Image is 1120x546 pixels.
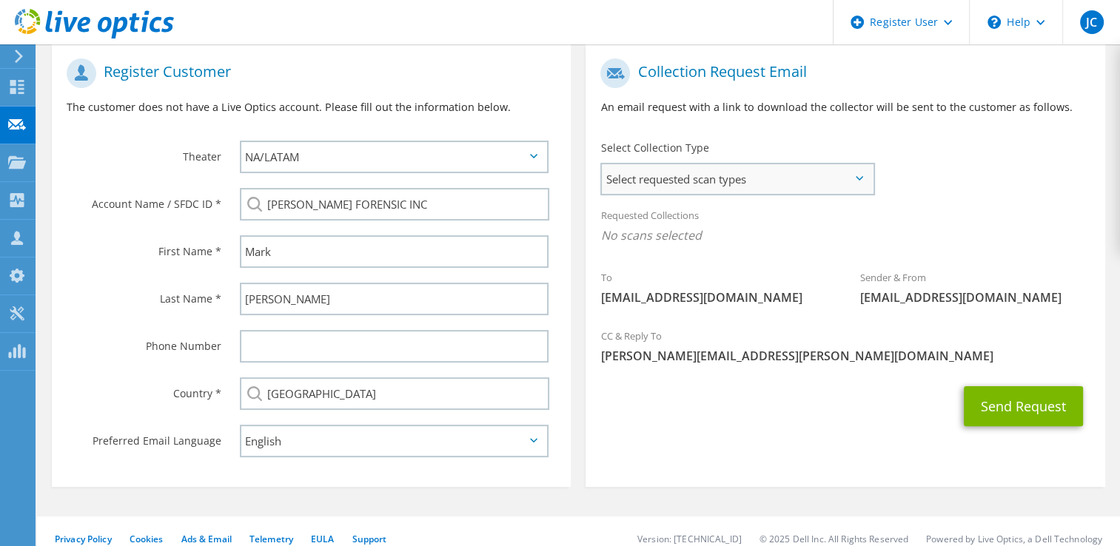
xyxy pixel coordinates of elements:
div: Requested Collections [586,200,1104,255]
a: EULA [311,533,334,545]
button: Send Request [964,386,1083,426]
p: An email request with a link to download the collector will be sent to the customer as follows. [600,99,1090,115]
div: CC & Reply To [586,320,1104,371]
label: Preferred Email Language [67,425,221,448]
label: First Name * [67,235,221,259]
h1: Collection Request Email [600,58,1082,88]
label: Select Collection Type [600,141,708,155]
span: Select requested scan types [602,164,872,194]
label: Last Name * [67,283,221,306]
li: © 2025 Dell Inc. All Rights Reserved [759,533,908,545]
span: [PERSON_NAME][EMAIL_ADDRESS][PERSON_NAME][DOMAIN_NAME] [600,348,1090,364]
div: Sender & From [845,262,1105,313]
h1: Register Customer [67,58,549,88]
a: Telemetry [249,533,293,545]
span: [EMAIL_ADDRESS][DOMAIN_NAME] [600,289,831,306]
label: Country * [67,377,221,401]
p: The customer does not have a Live Optics account. Please fill out the information below. [67,99,556,115]
li: Powered by Live Optics, a Dell Technology [926,533,1102,545]
label: Theater [67,141,221,164]
span: [EMAIL_ADDRESS][DOMAIN_NAME] [860,289,1090,306]
label: Account Name / SFDC ID * [67,188,221,212]
a: Cookies [130,533,164,545]
li: Version: [TECHNICAL_ID] [637,533,742,545]
span: No scans selected [600,227,1090,243]
a: Privacy Policy [55,533,112,545]
svg: \n [987,16,1001,29]
div: To [586,262,845,313]
label: Phone Number [67,330,221,354]
a: Ads & Email [181,533,232,545]
a: Support [352,533,386,545]
span: JC [1080,10,1104,34]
